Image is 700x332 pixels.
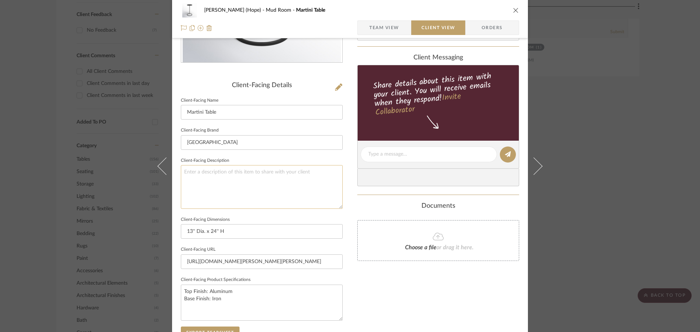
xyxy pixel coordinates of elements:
[181,82,343,90] div: Client-Facing Details
[357,202,519,210] div: Documents
[357,70,520,119] div: Share details about this item with your client. You will receive emails when they respond!
[206,25,212,31] img: Remove from project
[405,245,436,250] span: Choose a file
[436,245,474,250] span: or drag it here.
[181,129,219,132] label: Client-Facing Brand
[181,99,218,102] label: Client-Facing Name
[266,8,296,13] span: Mud Room
[204,8,266,13] span: [PERSON_NAME] (Hope)
[181,3,198,17] img: 9b771c60-2c5d-4721-9999-0b90627b7c56_48x40.jpg
[421,20,455,35] span: Client View
[181,159,229,163] label: Client-Facing Description
[181,135,343,150] input: Enter Client-Facing Brand
[181,105,343,120] input: Enter Client-Facing Item Name
[474,20,511,35] span: Orders
[181,248,215,251] label: Client-Facing URL
[181,278,250,282] label: Client-Facing Product Specifications
[513,7,519,13] button: close
[181,218,230,222] label: Client-Facing Dimensions
[357,54,519,62] div: client Messaging
[296,8,325,13] span: Martini Table
[181,254,343,269] input: Enter item URL
[181,224,343,239] input: Enter item dimensions
[369,20,399,35] span: Team View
